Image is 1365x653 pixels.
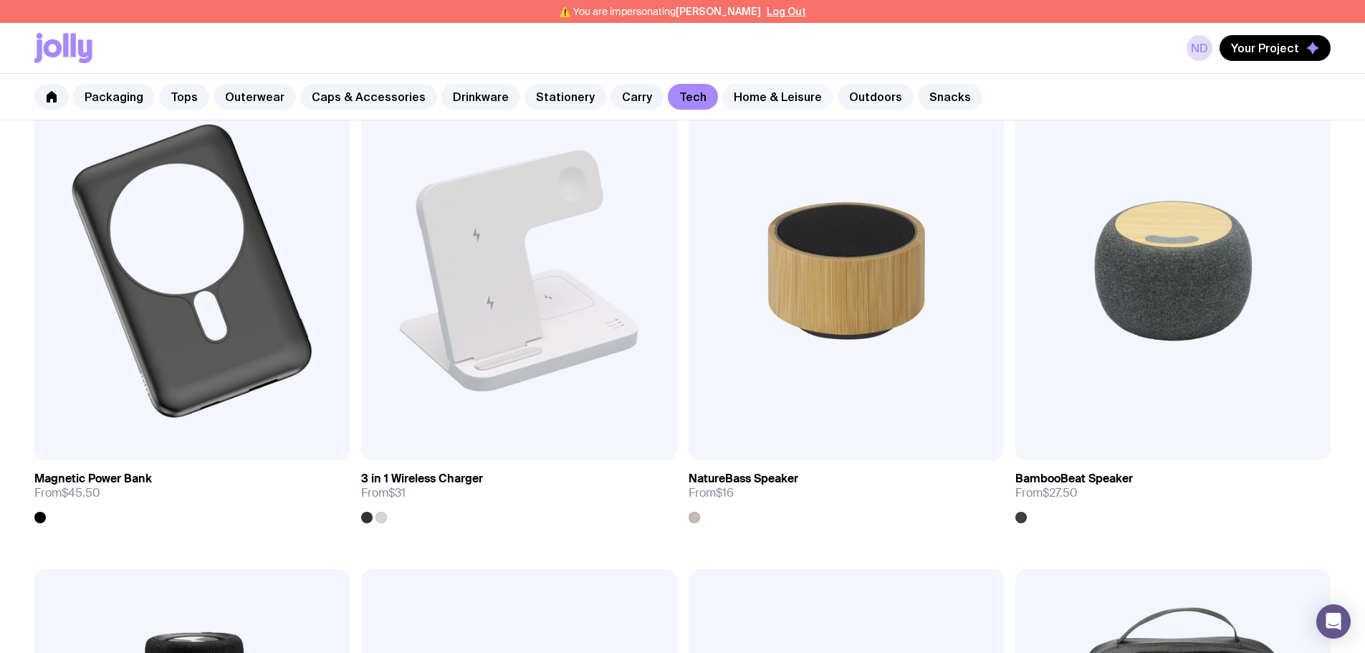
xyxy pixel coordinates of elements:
[838,84,914,110] a: Outdoors
[361,472,483,486] h3: 3 in 1 Wireless Charger
[62,485,100,500] span: $45.50
[34,486,100,500] span: From
[668,84,718,110] a: Tech
[767,6,806,17] button: Log Out
[559,6,761,17] span: ⚠️ You are impersonating
[73,84,155,110] a: Packaging
[1015,472,1133,486] h3: BambooBeat Speaker
[1220,35,1331,61] button: Your Project
[689,472,798,486] h3: NatureBass Speaker
[676,6,761,17] span: [PERSON_NAME]
[361,460,676,523] a: 3 in 1 Wireless ChargerFrom$31
[1015,486,1078,500] span: From
[34,472,152,486] h3: Magnetic Power Bank
[525,84,606,110] a: Stationery
[159,84,209,110] a: Tops
[722,84,833,110] a: Home & Leisure
[610,84,664,110] a: Carry
[716,485,734,500] span: $16
[1231,41,1299,55] span: Your Project
[1015,460,1331,523] a: BambooBeat SpeakerFrom$27.50
[918,84,982,110] a: Snacks
[300,84,437,110] a: Caps & Accessories
[689,486,734,500] span: From
[1187,35,1212,61] a: ND
[689,460,1004,523] a: NatureBass SpeakerFrom$16
[441,84,520,110] a: Drinkware
[1043,485,1078,500] span: $27.50
[361,486,406,500] span: From
[34,460,350,523] a: Magnetic Power BankFrom$45.50
[388,485,406,500] span: $31
[214,84,296,110] a: Outerwear
[1316,604,1351,639] div: Open Intercom Messenger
